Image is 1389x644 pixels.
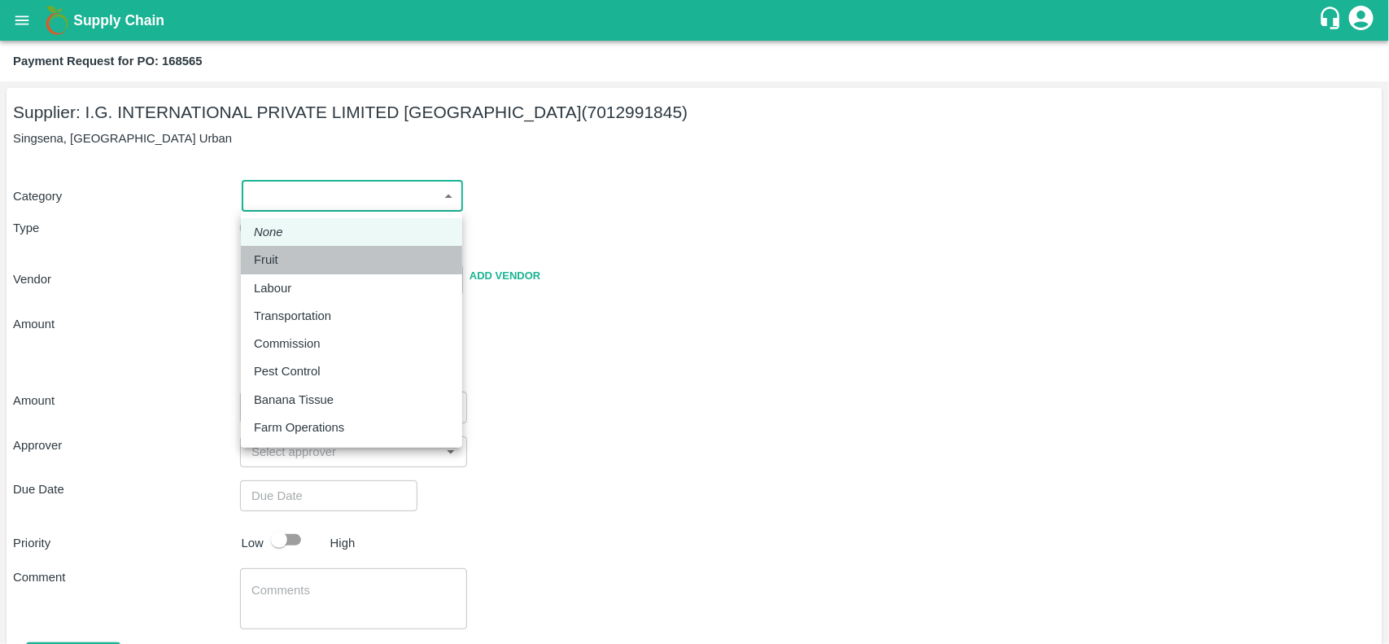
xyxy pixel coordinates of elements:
[254,223,283,241] em: None
[254,251,278,269] p: Fruit
[254,307,331,325] p: Transportation
[254,391,334,409] p: Banana Tissue
[254,279,291,297] p: Labour
[254,335,321,353] p: Commission
[254,418,344,436] p: Farm Operations
[254,362,321,380] p: Pest Control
